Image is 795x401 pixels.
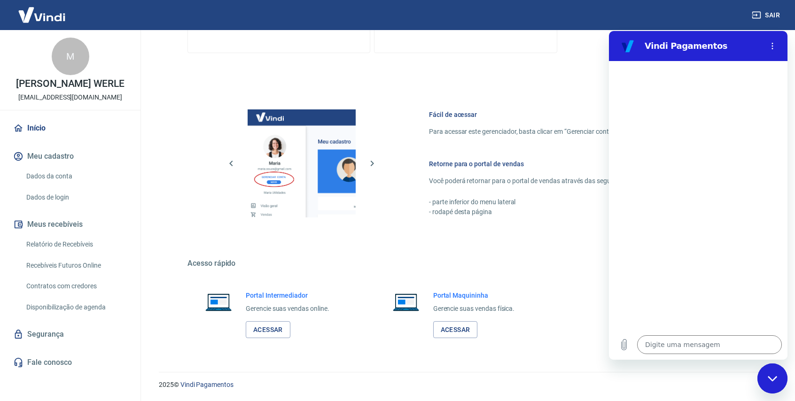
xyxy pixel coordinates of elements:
p: [PERSON_NAME] WERLE [16,79,125,89]
button: Meus recebíveis [11,214,129,235]
p: - rodapé desta página [429,207,721,217]
img: Imagem de um notebook aberto [199,291,238,313]
iframe: Janela de mensagens [609,31,787,360]
p: - parte inferior do menu lateral [429,197,721,207]
h5: Acesso rápido [187,259,744,268]
a: Relatório de Recebíveis [23,235,129,254]
button: Meu cadastro [11,146,129,167]
a: Fale conosco [11,352,129,373]
a: Disponibilização de agenda [23,298,129,317]
a: Dados de login [23,188,129,207]
a: Contratos com credores [23,277,129,296]
h6: Portal Maquininha [433,291,515,300]
img: Imagem de um notebook aberto [386,291,426,313]
a: Acessar [246,321,290,339]
a: Acessar [433,321,478,339]
iframe: Botão para abrir a janela de mensagens, conversa em andamento [757,363,787,393]
a: Segurança [11,324,129,345]
img: Vindi [11,0,72,29]
a: Início [11,118,129,139]
p: [EMAIL_ADDRESS][DOMAIN_NAME] [18,93,122,102]
p: Você poderá retornar para o portal de vendas através das seguintes maneiras: [429,176,721,186]
h6: Fácil de acessar [429,110,721,119]
img: Imagem da dashboard mostrando o botão de gerenciar conta na sidebar no lado esquerdo [248,109,356,217]
p: Para acessar este gerenciador, basta clicar em “Gerenciar conta” no menu lateral do portal de ven... [429,127,721,137]
a: Vindi Pagamentos [180,381,234,388]
h6: Portal Intermediador [246,291,329,300]
p: Gerencie suas vendas online. [246,304,329,314]
button: Sair [750,7,784,24]
p: 2025 © [159,380,772,390]
a: Recebíveis Futuros Online [23,256,129,275]
a: Dados da conta [23,167,129,186]
div: M [52,38,89,75]
h6: Retorne para o portal de vendas [429,159,721,169]
p: Gerencie suas vendas física. [433,304,515,314]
